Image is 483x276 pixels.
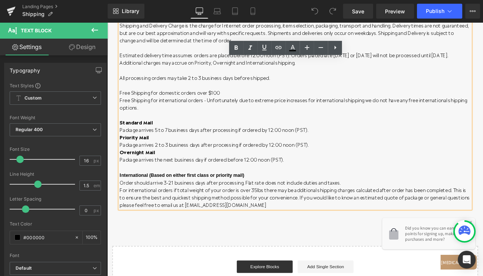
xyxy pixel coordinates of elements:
div: Text Styles [10,82,101,88]
p: Package arrives 2 to 3 business days after processing if ordered by 12:00 noon (PST). [15,133,434,151]
p: Free Shipping for international orders - Unfortunately due to extreme price increases for interna... [15,88,434,106]
div: Font Weight [10,115,101,120]
div: Did you know you can earn points for signing up, making purchases and more? [29,15,98,38]
a: Preview [376,4,414,19]
div: Font [10,253,101,258]
span: Library [122,8,139,14]
a: Design [55,39,109,55]
p: Order should arrive 3-21 business days after processing. Flat rate does not include duties and ta... [15,187,434,196]
strong: Priority Mail [15,133,49,142]
span: Preview [385,7,405,15]
a: Desktop [190,4,208,19]
div: Font Size [10,147,101,152]
p: Package arrives 5 to 7 business days after processing if ordered by 12:00 noon (PST). [15,115,434,133]
span: em [94,183,100,188]
span: Shipping [22,11,45,17]
a: Mobile [244,4,262,19]
i: Default [16,265,32,272]
b: Custom [25,95,42,101]
p: For international orders if total weight of your order is over 35lbs there may be additional ship... [15,196,434,223]
span: Publish [426,8,444,14]
button: Publish [417,4,462,19]
div: Text Color [10,221,101,227]
a: Tablet [226,4,244,19]
span: px [94,158,100,163]
p: Package arrives the next business day if ordered before 12:00 noon (PST). [15,151,434,169]
strong: Overnight Mail [15,151,57,159]
b: Regular 400 [16,127,43,132]
span: px [94,208,100,213]
a: Laptop [208,4,226,19]
div: Letter Spacing [10,197,101,202]
strong: Standard Mail [15,115,54,124]
div: Open Intercom Messenger [458,251,476,269]
strong: I [15,178,17,186]
input: Color [23,233,71,241]
p: All processing orders may take 2 to 3 business days before shipped. [15,62,434,71]
div: Typography [10,63,40,74]
p: Estimated delivery time assumes orders are placed before 12:00 noon (PST). Orders placed late [DA... [15,35,434,53]
button: Undo [307,4,322,19]
div: Line Height [10,172,101,177]
span: Save [352,7,364,15]
button: Redo [325,4,340,19]
button: More [465,4,480,19]
span: Text Block [21,27,52,33]
p: Free Shipping for domestic orders over $100 [15,79,434,88]
a: New Library [108,4,144,19]
div: % [83,231,101,244]
a: Landing Pages [22,4,108,10]
strong: nternational (Based on either first class or priority mail) [17,179,164,186]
